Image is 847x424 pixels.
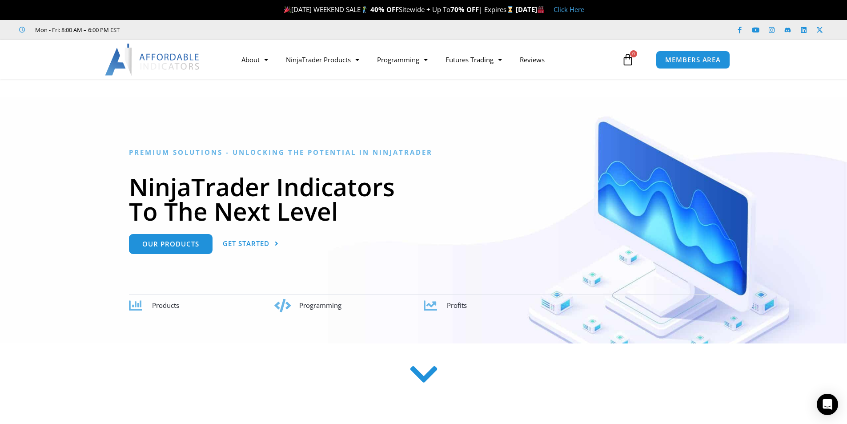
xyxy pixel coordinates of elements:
[447,301,467,310] span: Profits
[370,5,399,14] strong: 40% OFF
[361,6,368,13] img: 🏌️‍♂️
[656,51,730,69] a: MEMBERS AREA
[554,5,584,14] a: Click Here
[152,301,179,310] span: Products
[284,6,291,13] img: 🎉
[665,57,721,63] span: MEMBERS AREA
[368,49,437,70] a: Programming
[132,25,265,34] iframe: Customer reviews powered by Trustpilot
[129,174,718,223] h1: NinjaTrader Indicators To The Next Level
[299,301,341,310] span: Programming
[142,241,199,247] span: Our Products
[223,234,279,254] a: Get Started
[223,240,269,247] span: Get Started
[437,49,511,70] a: Futures Trading
[233,49,277,70] a: About
[516,5,545,14] strong: [DATE]
[105,44,201,76] img: LogoAI | Affordable Indicators – NinjaTrader
[450,5,479,14] strong: 70% OFF
[817,394,838,415] div: Open Intercom Messenger
[233,49,619,70] nav: Menu
[129,148,718,157] h6: Premium Solutions - Unlocking the Potential in NinjaTrader
[507,6,514,13] img: ⌛
[511,49,554,70] a: Reviews
[282,5,515,14] span: [DATE] WEEKEND SALE Sitewide + Up To | Expires
[538,6,544,13] img: 🏭
[608,47,647,73] a: 0
[277,49,368,70] a: NinjaTrader Products
[33,24,120,35] span: Mon - Fri: 8:00 AM – 6:00 PM EST
[129,234,213,254] a: Our Products
[630,50,637,57] span: 0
